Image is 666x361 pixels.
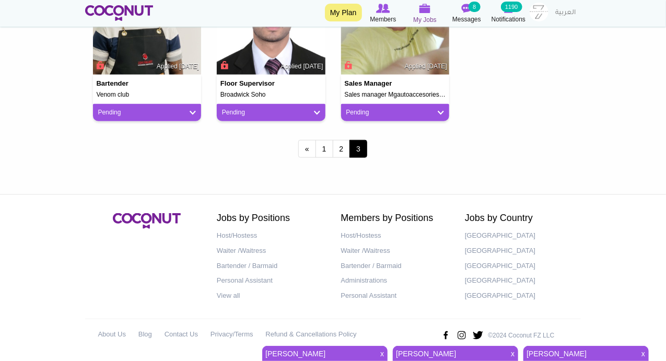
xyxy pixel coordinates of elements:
[316,140,333,158] a: 1
[219,60,228,71] span: Connect to Unlock the Profile
[217,273,325,288] a: Personal Assistant
[341,288,450,304] a: Personal Assistant
[345,80,405,87] h4: Sales manager
[98,108,196,117] a: Pending
[262,346,374,361] a: [PERSON_NAME]
[377,346,388,361] span: x
[462,4,472,13] img: Messages
[404,3,446,25] a: My Jobs My Jobs
[507,346,518,361] span: x
[376,4,390,13] img: Browse Members
[456,327,468,344] img: Instagram
[413,15,437,25] span: My Jobs
[333,140,350,158] a: 2
[465,273,574,288] a: [GEOGRAPHIC_DATA]
[446,3,488,25] a: Messages Messages 8
[488,331,555,340] p: ©2024 Coconut FZ LLC
[452,14,481,25] span: Messages
[551,3,581,24] a: العربية
[217,288,325,304] a: View all
[341,228,450,243] a: Host/Hostess
[113,213,181,229] img: Coconut
[465,243,574,259] a: [GEOGRAPHIC_DATA]
[325,4,362,21] a: My Plan
[341,243,450,259] a: Waiter /Waitress
[370,14,396,25] span: Members
[217,228,325,243] a: Host/Hostess
[165,327,198,342] a: Contact Us
[638,346,649,361] span: x
[220,91,322,98] h5: Broadwick Soho
[97,80,157,87] h4: Bartender
[488,3,530,25] a: Notifications Notifications 1190
[465,288,574,304] a: [GEOGRAPHIC_DATA]
[465,259,574,274] a: [GEOGRAPHIC_DATA]
[98,327,126,342] a: About Us
[222,108,320,117] a: Pending
[419,4,431,13] img: My Jobs
[85,5,154,21] img: Home
[346,108,445,117] a: Pending
[393,346,505,361] a: [PERSON_NAME]
[220,80,281,87] h4: Floor Supervisor
[465,213,574,224] h2: Jobs by Country
[95,60,104,71] span: Connect to Unlock the Profile
[345,91,446,98] h5: Sales manager Mgautoaccesories srl
[363,3,404,25] a: Browse Members Members
[465,228,574,243] a: [GEOGRAPHIC_DATA]
[217,259,325,274] a: Bartender / Barmaid
[523,346,635,361] a: [PERSON_NAME]
[211,327,253,342] a: Privacy/Terms
[97,91,198,98] h5: Venom club
[217,213,325,224] h2: Jobs by Positions
[341,213,450,224] h2: Members by Positions
[138,327,152,342] a: Blog
[501,2,522,12] small: 1190
[492,14,525,25] span: Notifications
[266,327,357,342] a: Refund & Cancellations Policy
[217,243,325,259] a: Waiter /Waitress
[343,60,353,71] span: Connect to Unlock the Profile
[341,273,450,288] a: Administrations
[341,259,450,274] a: Bartender / Barmaid
[440,327,451,344] img: Facebook
[469,2,480,12] small: 8
[472,327,484,344] img: Twitter
[349,140,367,158] span: 3
[298,140,316,158] a: ‹ previous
